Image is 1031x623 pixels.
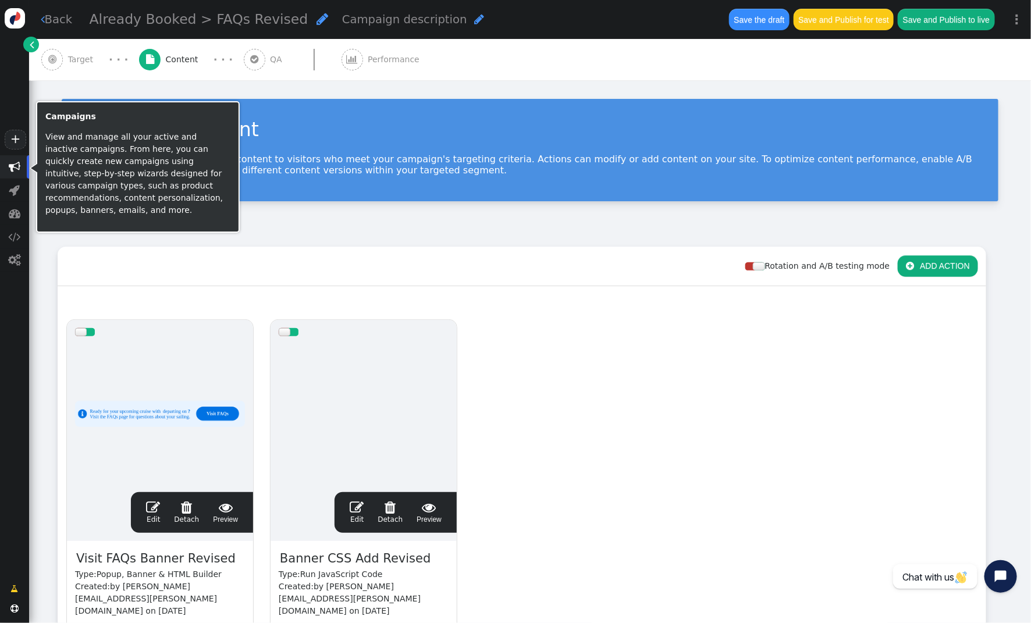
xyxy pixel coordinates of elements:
span:  [146,55,154,64]
a: Preview [213,500,238,525]
a: Edit [350,500,364,525]
span: Preview [213,500,238,525]
a: Edit [146,500,160,525]
span: Banner CSS Add Revised [279,549,432,569]
b: Campaigns [45,112,96,121]
div: Rotation and A/B testing mode [745,260,898,272]
a:  Performance [342,39,446,80]
span:  [9,254,21,266]
a: Preview [417,500,442,525]
span: Content [166,54,203,66]
div: · · · [109,52,128,67]
div: Created: [279,581,449,617]
span:  [9,184,20,196]
button: ADD ACTION [898,255,978,276]
span: by [PERSON_NAME][EMAIL_ADDRESS][PERSON_NAME][DOMAIN_NAME] on [DATE] [279,582,421,615]
a:  [23,37,39,52]
span: Run JavaScript Code [300,569,383,579]
div: Type: [279,568,449,581]
p: View and manage all your active and inactive campaigns. From here, you can quickly create new cam... [45,131,232,216]
button: Save and Publish for test [794,9,894,30]
span:  [213,500,238,514]
span:  [347,55,358,64]
span:  [9,208,20,219]
span:  [9,161,20,173]
span:  [350,500,364,514]
button: Save the draft [729,9,790,30]
span: Popup, Banner & HTML Builder [97,569,222,579]
div: Type: [75,568,245,581]
span: Preview [417,500,442,525]
span:  [41,13,45,25]
a:  QA [244,39,342,80]
span: Campaign description [342,13,467,26]
a: + [5,130,26,149]
span:  [250,55,258,64]
span: by [PERSON_NAME][EMAIL_ADDRESS][PERSON_NAME][DOMAIN_NAME] on [DATE] [75,582,217,615]
span: Performance [368,54,424,66]
span: QA [270,54,287,66]
button: Save and Publish to live [898,9,994,30]
span:  [378,500,403,514]
span: Detach [174,500,199,524]
div: Campaign Content [78,115,982,144]
span:  [10,604,19,613]
img: logo-icon.svg [5,8,25,29]
span:  [474,13,484,25]
span:  [11,583,19,595]
div: Created: [75,581,245,617]
a: Detach [378,500,403,525]
span:  [48,55,56,64]
a: Detach [174,500,199,525]
p: Utilize actions to deliver targeted content to visitors who meet your campaign's targeting criter... [78,154,982,176]
span: Visit FAQs Banner Revised [75,549,237,569]
span:  [9,231,21,243]
a:  Content · · · [139,39,244,80]
span:  [417,500,442,514]
span:  [906,261,914,270]
span:  [174,500,199,514]
span: Already Booked > FAQs Revised [90,11,308,27]
span:  [317,12,328,26]
a:  Target · · · [41,39,139,80]
span: Detach [378,500,403,524]
span:  [146,500,160,514]
a: ⋮ [1003,2,1031,37]
a:  [3,578,27,599]
a: Back [41,11,73,28]
span: Target [68,54,98,66]
span:  [30,38,35,51]
div: · · · [214,52,233,67]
